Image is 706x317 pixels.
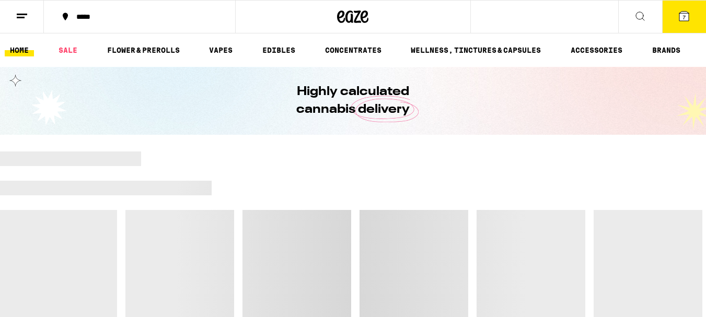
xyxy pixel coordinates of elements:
a: WELLNESS, TINCTURES & CAPSULES [406,44,546,56]
a: HOME [5,44,34,56]
a: FLOWER & PREROLLS [102,44,185,56]
span: 7 [682,14,686,20]
a: SALE [53,44,83,56]
a: EDIBLES [257,44,300,56]
a: VAPES [204,44,238,56]
button: BRANDS [647,44,686,56]
button: 7 [662,1,706,33]
h1: Highly calculated cannabis delivery [267,83,439,119]
a: CONCENTRATES [320,44,387,56]
a: ACCESSORIES [565,44,628,56]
